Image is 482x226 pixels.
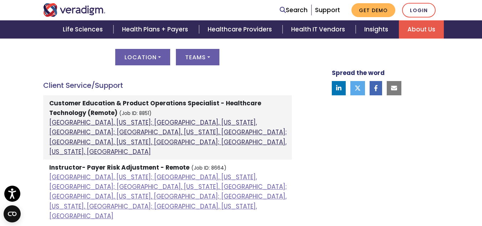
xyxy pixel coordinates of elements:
a: [GEOGRAPHIC_DATA], [US_STATE]; [GEOGRAPHIC_DATA], [US_STATE], [GEOGRAPHIC_DATA]; [GEOGRAPHIC_DATA... [49,118,287,156]
a: Support [315,6,340,14]
button: Location [115,49,170,65]
a: Health Plans + Payers [113,20,199,39]
a: Healthcare Providers [199,20,283,39]
a: About Us [399,20,444,39]
strong: Spread the word [332,69,385,77]
img: Veradigm logo [43,3,106,17]
a: Life Sciences [54,20,113,39]
small: (Job ID: 8664) [191,165,227,171]
button: Teams [176,49,219,65]
strong: Customer Education & Product Operations Specialist - Healthcare Technology (Remote) [49,99,261,117]
strong: Instructor- Payer Risk Adjustment - Remote [49,163,189,172]
small: (Job ID: 8851) [119,110,152,117]
a: Insights [356,20,399,39]
h4: Client Service/Support [43,81,292,90]
a: Health IT Vendors [283,20,356,39]
button: Open CMP widget [4,205,21,222]
a: Search [280,5,308,15]
a: [GEOGRAPHIC_DATA], [US_STATE]; [GEOGRAPHIC_DATA], [US_STATE], [GEOGRAPHIC_DATA]; [GEOGRAPHIC_DATA... [49,173,287,220]
a: Login [402,3,436,17]
a: Get Demo [351,3,395,17]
